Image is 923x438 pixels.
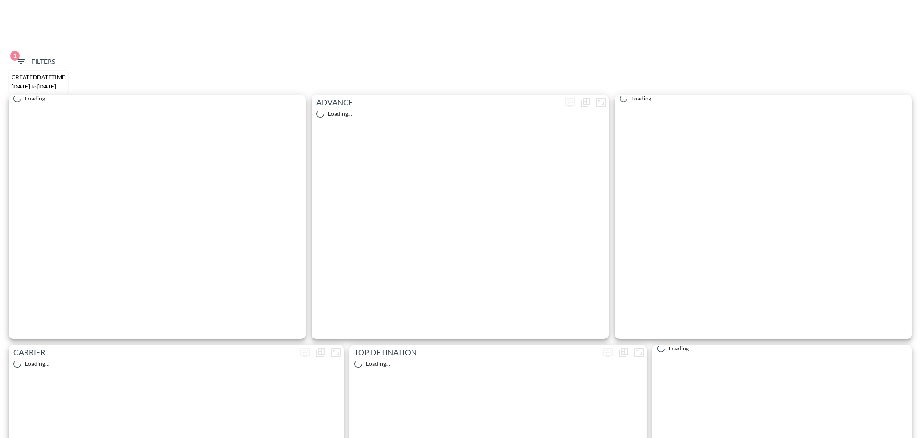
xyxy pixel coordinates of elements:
span: Display settings [298,345,313,360]
div: Loading... [13,360,339,368]
span: Filters [15,56,55,68]
div: Loading... [13,95,301,102]
div: Loading... [354,360,642,368]
p: ADVANCE [312,97,562,108]
div: CREATEDDATETIME [12,74,65,81]
div: Show as… [313,345,328,360]
span: [DATE] [DATE] [12,83,56,90]
button: Fullscreen [631,345,647,360]
span: 1 [10,51,20,61]
div: Show as… [578,95,593,110]
div: Loading... [620,95,907,102]
button: Fullscreen [328,345,344,360]
div: Loading... [316,110,604,118]
div: Show as… [616,345,631,360]
div: Loading... [657,345,907,352]
span: to [31,83,37,90]
button: 1Filters [11,53,59,71]
button: Fullscreen [593,95,609,110]
span: Display settings [600,345,616,360]
p: TOP DETINATION [349,347,600,358]
p: CARRIER [9,347,298,358]
span: Display settings [562,95,578,110]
